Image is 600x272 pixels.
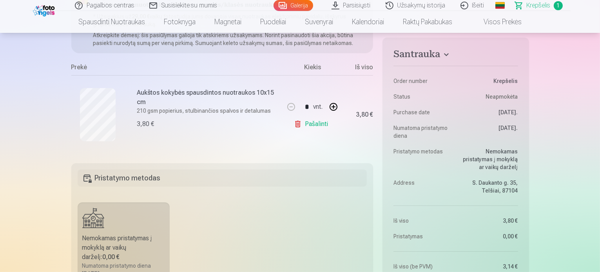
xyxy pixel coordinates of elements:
[294,116,331,132] a: Pašalinti
[393,93,452,101] dt: Status
[342,63,373,75] div: Iš viso
[33,3,57,16] img: /fa2
[460,179,518,195] dd: S. Daukanto g. 35, Telšiai, 87104
[78,169,367,187] h5: Pristatymo metodas
[460,232,518,240] dd: 0,00 €
[393,217,452,225] dt: Iš viso
[343,11,393,33] a: Kalendoriai
[486,93,518,101] span: Neapmokėta
[103,253,120,261] b: 0,00 €
[393,124,452,140] dt: Numatoma pristatymo diena
[154,11,205,33] a: Fotoknyga
[69,11,154,33] a: Spausdinti nuotraukas
[283,63,342,75] div: Kiekis
[554,1,563,10] span: 1
[393,11,462,33] a: Raktų pakabukas
[393,77,452,85] dt: Order number
[393,148,452,171] dt: Pristatymo metodas
[393,49,518,63] button: Santrauka
[356,112,373,117] div: 3,80 €
[393,263,452,270] dt: Iš viso (be PVM)
[137,88,279,107] h6: Aukštos kokybės spausdintos nuotraukos 10x15 cm
[460,217,518,225] dd: 3,80 €
[393,232,452,240] dt: Pristatymas
[460,124,518,140] dd: [DATE].
[462,11,531,33] a: Visos prekės
[460,148,518,171] dd: Nemokamas pristatymas į mokyklą ar vaikų darželį
[460,108,518,116] dd: [DATE].
[313,97,323,116] div: vnt.
[71,63,283,75] div: Prekė
[460,263,518,270] dd: 3,14 €
[295,11,343,33] a: Suvenyrai
[93,31,367,47] p: Atkreipkite dėmesį: šis pasiūlymas galioja tik atskiriems užsakymams. Norint pasinaudoti šia akci...
[205,11,251,33] a: Magnetai
[251,11,295,33] a: Puodeliai
[137,119,154,129] div: 3,80 €
[137,107,279,115] p: 210 gsm popierius, stulbinančios spalvos ir detalumas
[527,1,551,10] span: Krepšelis
[393,108,452,116] dt: Purchase date
[393,179,452,195] dt: Address
[82,234,165,262] div: Nemokamas pristatymas į mokyklą ar vaikų darželį :
[460,77,518,85] dd: Krepšelis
